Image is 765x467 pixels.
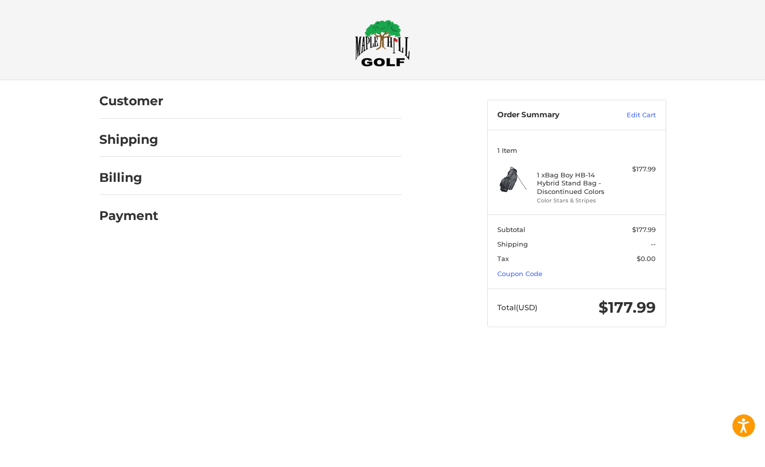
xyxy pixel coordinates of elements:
h2: Billing [99,170,158,185]
h4: 1 x Bag Boy HB-14 Hybrid Stand Bag - Discontinued Colors [537,171,614,195]
span: Shipping [497,240,528,248]
a: Coupon Code [497,270,542,278]
a: Edit Cart [605,110,656,120]
h2: Shipping [99,132,158,147]
span: Total (USD) [497,303,537,312]
span: $177.99 [632,225,656,233]
h2: Payment [99,208,158,223]
h3: Order Summary [497,110,605,120]
iframe: Gorgias live chat messenger [10,424,119,457]
span: Subtotal [497,225,525,233]
span: $177.99 [599,298,656,317]
span: $0.00 [637,255,656,263]
h2: Customer [99,93,163,109]
li: Color Stars & Stripes [537,196,614,205]
span: Tax [497,255,509,263]
h3: 1 Item [497,146,656,154]
div: $177.99 [616,164,656,174]
img: Maple Hill Golf [355,20,410,67]
span: -- [651,240,656,248]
